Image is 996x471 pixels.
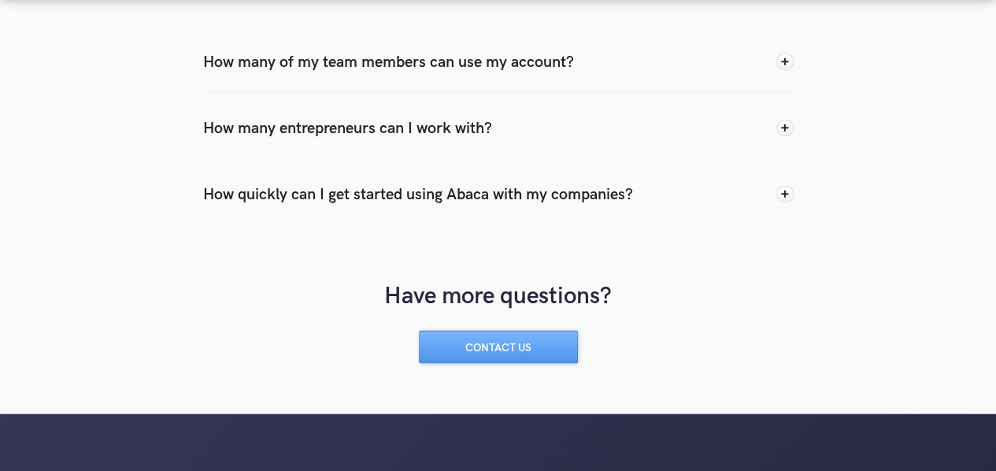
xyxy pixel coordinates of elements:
[776,54,794,71] img: Expand icon to open the FAQ's responses
[203,32,794,93] div: How many of my team members can use my account?
[419,331,578,364] a: Contact Us
[203,98,794,159] div: How many entrepreneurs can I work with?
[203,164,794,225] div: How quickly can I get started using Abaca with my companies?
[776,120,794,137] img: Expand icon to open the FAQ's responses
[203,183,633,206] div: How quickly can I get started using Abaca with my companies?
[203,50,574,74] div: How many of my team members can use my account?
[776,186,794,203] img: Expand icon to open the FAQ's responses
[384,280,612,312] h4: Have more questions?
[203,117,492,140] div: How many entrepreneurs can I work with?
